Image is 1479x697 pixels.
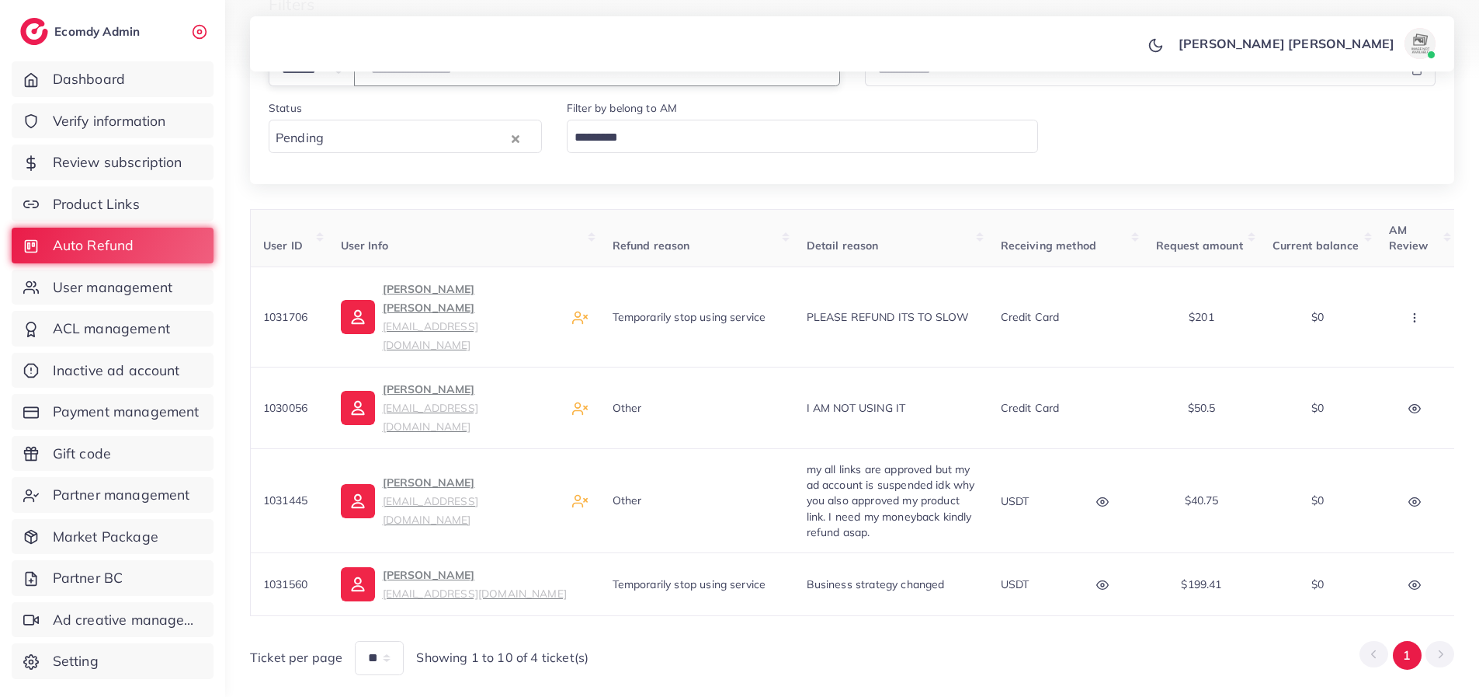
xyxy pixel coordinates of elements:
[263,577,307,591] span: 1031560
[807,310,970,324] span: PLEASE REFUND ITS TO SLOW
[341,566,567,603] a: [PERSON_NAME][EMAIL_ADDRESS][DOMAIN_NAME]
[383,280,560,354] p: [PERSON_NAME] [PERSON_NAME]
[341,239,388,253] span: User Info
[1001,239,1097,253] span: Receiving method
[807,239,879,253] span: Detail reason
[1001,399,1060,417] p: Credit card
[383,587,567,600] small: [EMAIL_ADDRESS][DOMAIN_NAME]
[807,401,906,415] span: I AM NOT USING IT
[53,319,170,339] span: ACL management
[263,493,307,507] span: 1031445
[53,235,134,256] span: Auto Refund
[53,402,200,422] span: Payment management
[12,477,214,513] a: Partner management
[341,300,375,334] img: ic-user-info.36bf1079.svg
[1188,401,1216,415] span: $50.5
[383,566,567,603] p: [PERSON_NAME]
[53,69,125,89] span: Dashboard
[613,577,766,591] span: Temporarily stop using service
[1359,641,1454,670] ul: Pagination
[53,194,140,214] span: Product Links
[567,100,678,116] label: Filter by belong to AM
[1156,239,1243,253] span: Request amount
[341,484,375,518] img: ic-user-info.36bf1079.svg
[12,394,214,430] a: Payment management
[1393,641,1422,670] button: Go to page 1
[12,228,214,263] a: Auto Refund
[1311,577,1324,591] span: $0
[263,310,307,324] span: 1031706
[613,310,766,324] span: Temporarily stop using service
[12,519,214,555] a: Market Package
[341,391,375,425] img: ic-user-info.36bf1079.svg
[1181,577,1221,591] span: $199.41
[567,120,1039,153] div: Search for option
[53,111,166,131] span: Verify information
[54,24,144,39] h2: Ecomdy Admin
[383,473,560,529] p: [PERSON_NAME]
[250,649,342,667] span: Ticket per page
[53,361,180,381] span: Inactive ad account
[613,239,690,253] span: Refund reason
[53,485,190,505] span: Partner management
[12,643,214,679] a: Setting
[53,568,123,588] span: Partner BC
[383,380,560,436] p: [PERSON_NAME]
[273,127,327,150] span: Pending
[512,129,519,147] button: Clear Selected
[1001,492,1029,511] p: USDT
[341,280,560,354] a: [PERSON_NAME] [PERSON_NAME][EMAIL_ADDRESS][DOMAIN_NAME]
[383,401,478,433] small: [EMAIL_ADDRESS][DOMAIN_NAME]
[341,380,560,436] a: [PERSON_NAME][EMAIL_ADDRESS][DOMAIN_NAME]
[383,319,478,351] small: [EMAIL_ADDRESS][DOMAIN_NAME]
[53,152,182,173] span: Review subscription
[1189,310,1214,324] span: $201
[263,401,307,415] span: 1030056
[12,103,214,139] a: Verify information
[416,649,588,667] span: Showing 1 to 10 of 4 ticket(s)
[807,462,975,539] span: my all links are approved but my ad account is suspended idk why you also approved my product lin...
[1404,28,1436,59] img: avatar
[341,473,560,529] a: [PERSON_NAME][EMAIL_ADDRESS][DOMAIN_NAME]
[1170,28,1442,59] a: [PERSON_NAME] [PERSON_NAME]avatar
[12,560,214,596] a: Partner BC
[613,493,642,507] span: Other
[1272,239,1359,253] span: Current balance
[263,239,303,253] span: User ID
[53,610,202,630] span: Ad creative management
[20,18,144,45] a: logoEcomdy Admin
[53,527,158,547] span: Market Package
[12,311,214,347] a: ACL management
[12,186,214,222] a: Product Links
[12,145,214,180] a: Review subscription
[383,494,478,526] small: [EMAIL_ADDRESS][DOMAIN_NAME]
[53,651,99,671] span: Setting
[1001,308,1060,326] p: Credit card
[569,126,1019,150] input: Search for option
[1185,493,1219,507] span: $40.75
[1311,493,1324,507] span: $0
[269,100,302,116] label: Status
[1179,34,1394,53] p: [PERSON_NAME] [PERSON_NAME]
[20,18,48,45] img: logo
[1389,223,1429,253] span: AM Review
[807,577,945,591] span: Business strategy changed
[12,353,214,389] a: Inactive ad account
[12,602,214,638] a: Ad creative management
[328,126,508,150] input: Search for option
[12,61,214,97] a: Dashboard
[1311,310,1324,324] span: $0
[1311,401,1324,415] span: $0
[12,270,214,305] a: User management
[53,444,111,464] span: Gift code
[1001,575,1029,594] p: USDT
[269,120,542,153] div: Search for option
[613,401,642,415] span: Other
[53,277,172,298] span: User management
[12,436,214,472] a: Gift code
[341,567,375,601] img: ic-user-info.36bf1079.svg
